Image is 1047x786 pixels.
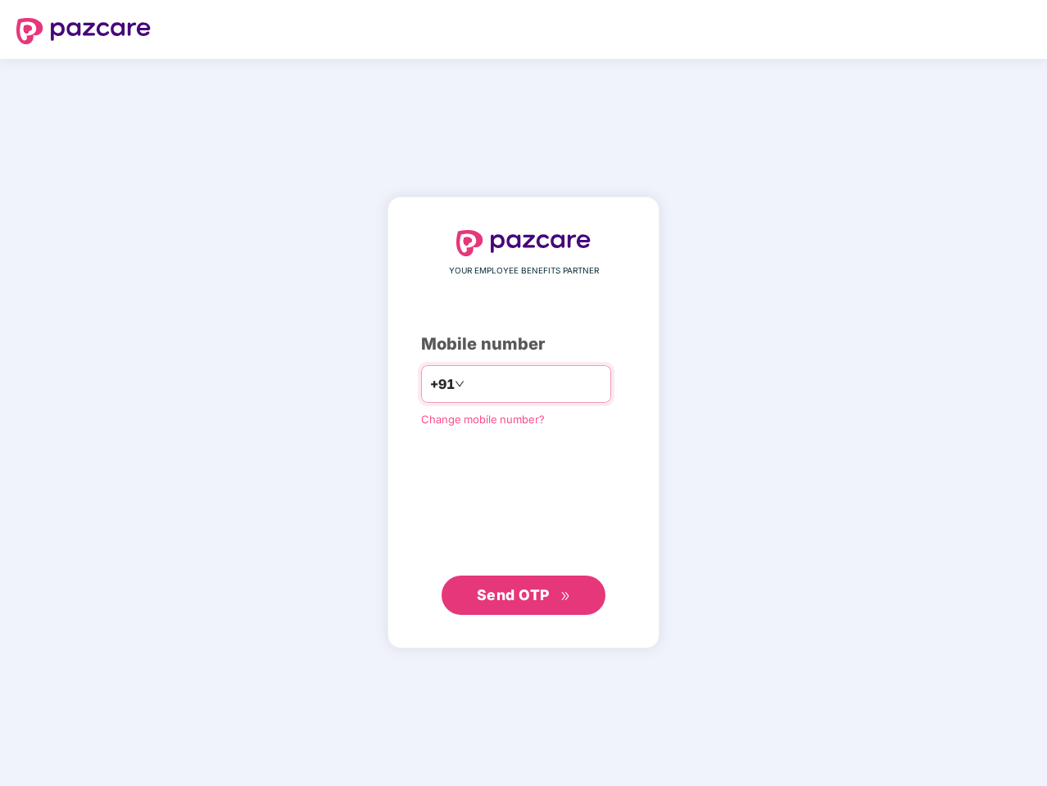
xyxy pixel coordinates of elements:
span: YOUR EMPLOYEE BENEFITS PARTNER [449,264,599,278]
div: Mobile number [421,332,626,357]
span: +91 [430,374,455,395]
span: Send OTP [477,586,550,603]
span: down [455,379,465,389]
a: Change mobile number? [421,413,545,426]
span: double-right [560,591,571,602]
button: Send OTPdouble-right [442,576,605,615]
img: logo [456,230,591,256]
img: logo [16,18,151,44]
